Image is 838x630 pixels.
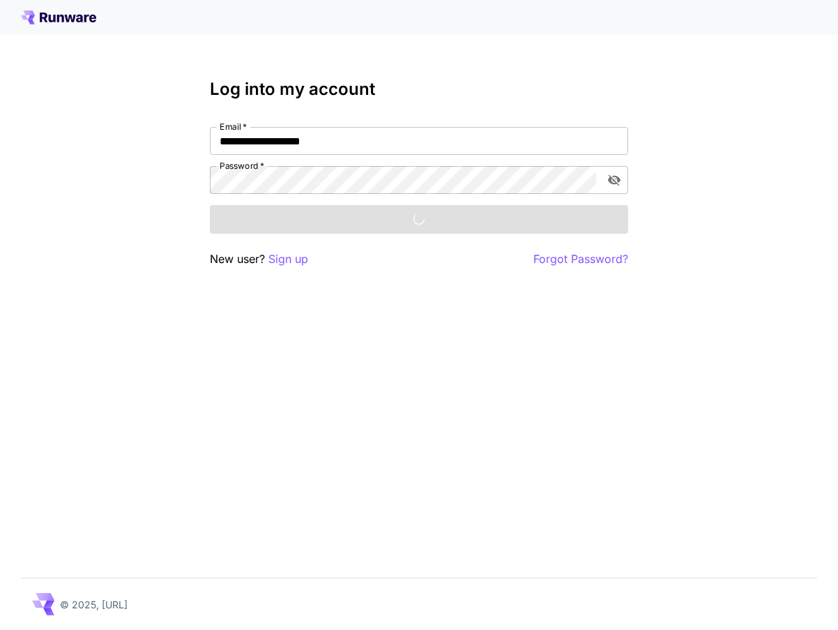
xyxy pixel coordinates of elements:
button: Sign up [268,250,308,268]
button: toggle password visibility [602,167,627,193]
p: New user? [210,250,308,268]
label: Email [220,121,247,133]
p: © 2025, [URL] [60,597,128,612]
h3: Log into my account [210,80,628,99]
label: Password [220,160,264,172]
button: Forgot Password? [533,250,628,268]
